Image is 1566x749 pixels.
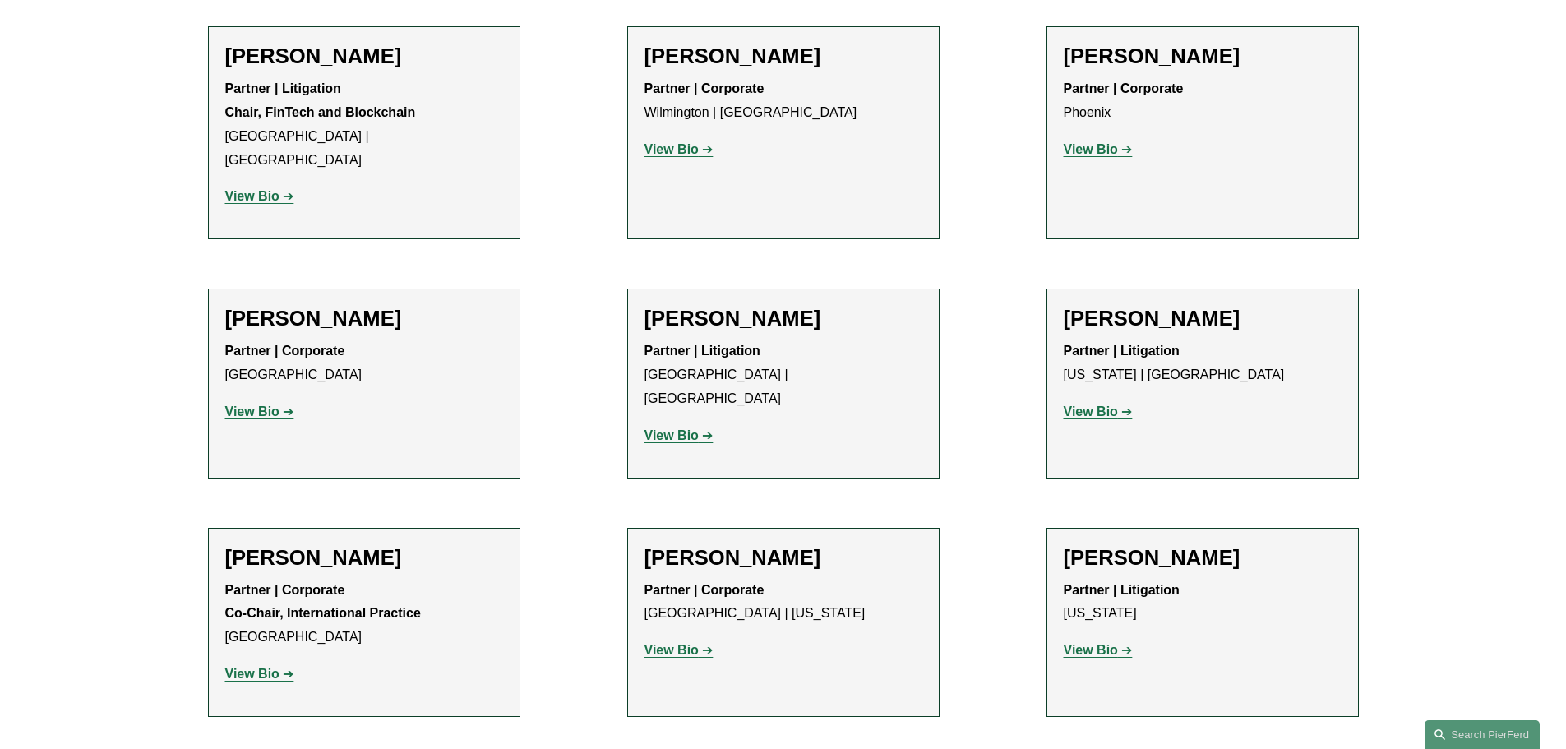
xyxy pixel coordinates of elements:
a: View Bio [1064,405,1133,418]
a: View Bio [644,428,714,442]
p: Phoenix [1064,77,1342,125]
strong: Partner | Litigation [1064,583,1180,597]
p: [GEOGRAPHIC_DATA] [225,340,503,387]
p: [US_STATE] | [GEOGRAPHIC_DATA] [1064,340,1342,387]
h2: [PERSON_NAME] [225,306,503,331]
strong: View Bio [1064,405,1118,418]
strong: View Bio [1064,643,1118,657]
strong: View Bio [225,405,279,418]
h2: [PERSON_NAME] [644,44,922,69]
strong: Partner | Corporate [225,583,345,597]
p: [GEOGRAPHIC_DATA] [225,579,503,650]
strong: View Bio [1064,142,1118,156]
h2: [PERSON_NAME] [225,545,503,571]
p: [US_STATE] [1064,579,1342,626]
a: Search this site [1425,720,1540,749]
p: [GEOGRAPHIC_DATA] | [GEOGRAPHIC_DATA] [644,340,922,410]
strong: Partner | Corporate [1064,81,1184,95]
strong: View Bio [225,189,279,203]
h2: [PERSON_NAME] [1064,44,1342,69]
h2: [PERSON_NAME] [1064,306,1342,331]
h2: [PERSON_NAME] [1064,545,1342,571]
strong: View Bio [644,428,699,442]
a: View Bio [225,189,294,203]
a: View Bio [225,405,294,418]
p: Wilmington | [GEOGRAPHIC_DATA] [644,77,922,125]
p: [GEOGRAPHIC_DATA] | [US_STATE] [644,579,922,626]
strong: Partner | Corporate [225,344,345,358]
a: View Bio [225,667,294,681]
strong: View Bio [644,643,699,657]
strong: Co-Chair, International Practice [225,606,421,620]
a: View Bio [644,643,714,657]
h2: [PERSON_NAME] [644,306,922,331]
a: View Bio [644,142,714,156]
p: [GEOGRAPHIC_DATA] | [GEOGRAPHIC_DATA] [225,77,503,172]
h2: [PERSON_NAME] [644,545,922,571]
h2: [PERSON_NAME] [225,44,503,69]
strong: Partner | Corporate [644,583,765,597]
strong: Partner | Corporate [644,81,765,95]
strong: Partner | Litigation Chair, FinTech and Blockchain [225,81,416,119]
strong: View Bio [225,667,279,681]
a: View Bio [1064,142,1133,156]
strong: View Bio [644,142,699,156]
a: View Bio [1064,643,1133,657]
strong: Partner | Litigation [644,344,760,358]
strong: Partner | Litigation [1064,344,1180,358]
